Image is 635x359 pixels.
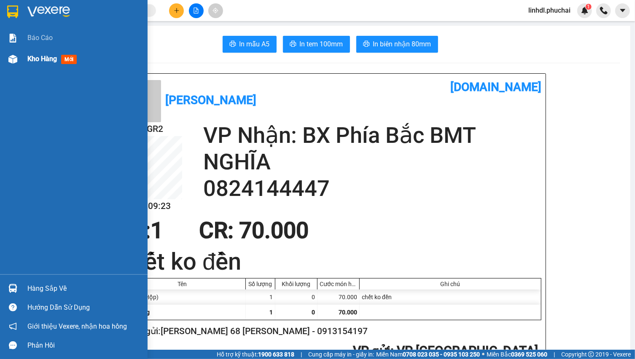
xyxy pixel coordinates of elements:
button: aim [208,3,223,18]
div: Hướng dẫn sử dụng [27,301,141,314]
button: printerIn mẫu A5 [223,36,277,53]
strong: 0708 023 035 - 0935 103 250 [403,351,480,358]
h2: VBD5KGR2 [119,122,182,136]
div: 0824144447 [99,38,167,49]
div: NGHĨA [99,27,167,38]
span: 1 [269,309,273,316]
img: logo-vxr [7,5,18,18]
span: mới [61,55,77,64]
div: Số lượng [248,281,273,287]
div: Phản hồi [27,339,141,352]
span: In biên nhận 80mm [373,39,431,49]
div: 0 [275,289,317,305]
span: linhdl.phuchai [522,5,577,16]
div: Khối lượng [277,281,315,287]
img: solution-icon [8,34,17,43]
span: plus [174,8,180,13]
div: VP [GEOGRAPHIC_DATA] [7,7,93,27]
h2: [DATE] 09:23 [119,199,182,213]
div: chết ko đền [360,289,541,305]
span: question-circle [9,303,17,311]
div: 70.000 [317,289,360,305]
button: printerIn biên nhận 80mm [356,36,438,53]
span: copyright [588,351,594,357]
b: [DOMAIN_NAME] [450,80,541,94]
span: Miền Bắc [487,350,547,359]
span: Giới thiệu Vexere, nhận hoa hồng [27,321,127,332]
span: Gửi: [7,8,20,17]
span: CR : 70.000 [199,217,309,244]
h2: VP Nhận: BX Phía Bắc BMT [203,122,541,149]
span: | [301,350,302,359]
span: printer [229,40,236,48]
button: printerIn tem 100mm [283,36,350,53]
div: [PERSON_NAME] 68 [PERSON_NAME] [7,27,93,48]
h2: Người gửi: [PERSON_NAME] 68 [PERSON_NAME] - 0913154197 [119,324,538,338]
span: caret-down [619,7,627,14]
span: file-add [193,8,199,13]
strong: 0369 525 060 [511,351,547,358]
span: Báo cáo [27,32,53,43]
div: BX Phía Bắc BMT [99,7,167,27]
img: phone-icon [600,7,608,14]
span: Hỗ trợ kỹ thuật: [217,350,294,359]
sup: 1 [586,4,592,10]
span: 1 [151,217,163,244]
span: ⚪️ [482,353,484,356]
span: Nhận: [99,8,119,17]
span: | [554,350,555,359]
span: 70.000 [339,309,357,316]
img: warehouse-icon [8,284,17,293]
div: Hàng sắp về [27,282,141,295]
img: warehouse-icon [8,55,17,64]
span: aim [213,8,218,13]
div: 0913154197 [7,48,93,59]
h2: 0824144447 [203,175,541,202]
span: Kho hàng [27,55,57,63]
div: 1c chim (Hộp) [119,289,246,305]
span: printer [290,40,296,48]
span: In mẫu A5 [239,39,270,49]
span: message [9,341,17,349]
img: icon-new-feature [581,7,589,14]
div: Tên [121,281,243,287]
span: Cung cấp máy in - giấy in: [308,350,374,359]
button: caret-down [615,3,630,18]
strong: 1900 633 818 [258,351,294,358]
span: 0 [312,309,315,316]
div: Ghi chú [362,281,539,287]
span: notification [9,322,17,330]
span: 1 [587,4,590,10]
h2: NGHĨA [203,149,541,175]
div: Cước món hàng [320,281,357,287]
span: In tem 100mm [300,39,343,49]
span: VP gửi [353,343,390,358]
b: [PERSON_NAME] [165,93,256,107]
button: file-add [189,3,204,18]
span: printer [363,40,370,48]
div: 1 [246,289,275,305]
span: Miền Nam [376,350,480,359]
h1: chết ko đền [119,245,541,278]
button: plus [169,3,184,18]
